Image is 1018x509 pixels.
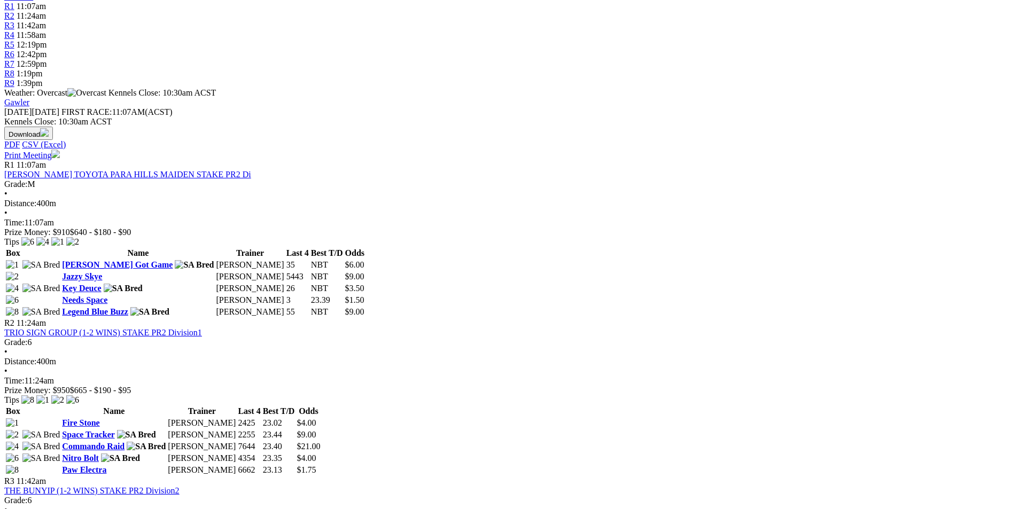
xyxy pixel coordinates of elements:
td: 5443 [286,271,309,282]
span: $640 - $180 - $90 [70,228,131,237]
th: Trainer [216,248,285,259]
img: SA Bred [117,430,156,440]
div: 400m [4,357,1014,366]
span: Kennels Close: 10:30am ACST [108,88,216,97]
th: Odds [345,248,365,259]
span: R5 [4,40,14,49]
img: SA Bred [22,260,60,270]
div: Download [4,140,1014,150]
a: R7 [4,59,14,68]
td: [PERSON_NAME] [216,295,285,306]
img: 6 [21,237,34,247]
a: R4 [4,30,14,40]
span: Grade: [4,496,28,505]
img: 2 [51,395,64,405]
a: Commando Raid [62,442,125,451]
span: 11:07AM(ACST) [61,107,173,116]
td: 2255 [237,429,261,440]
img: SA Bred [22,453,60,463]
span: 11:58am [17,30,46,40]
img: Overcast [67,88,106,98]
img: SA Bred [22,442,60,451]
td: 55 [286,307,309,317]
img: 8 [6,465,19,475]
a: Needs Space [62,295,107,304]
th: Name [61,248,214,259]
td: 7644 [237,441,261,452]
td: [PERSON_NAME] [167,429,236,440]
td: [PERSON_NAME] [216,283,285,294]
a: R6 [4,50,14,59]
a: THE BUNYIP (1-2 WINS) STAKE PR2 Division2 [4,486,180,495]
div: 6 [4,496,1014,505]
span: Grade: [4,338,28,347]
span: R1 [4,160,14,169]
span: 12:42pm [17,50,47,59]
td: 26 [286,283,309,294]
span: R3 [4,21,14,30]
div: 11:24am [4,376,1014,386]
div: 11:07am [4,218,1014,228]
span: 11:42am [17,476,46,485]
td: 23.13 [262,465,296,475]
span: Tips [4,395,19,404]
span: Grade: [4,179,28,189]
a: PDF [4,140,20,149]
span: Weather: Overcast [4,88,108,97]
img: 6 [6,453,19,463]
img: SA Bred [104,284,143,293]
a: R1 [4,2,14,11]
div: M [4,179,1014,189]
div: Prize Money: $910 [4,228,1014,237]
span: $9.00 [297,430,316,439]
a: Key Deuce [62,284,101,293]
img: SA Bred [22,284,60,293]
img: SA Bred [22,430,60,440]
span: R3 [4,476,14,485]
span: $3.50 [345,284,364,293]
td: 6662 [237,465,261,475]
td: [PERSON_NAME] [167,441,236,452]
span: [DATE] [4,107,59,116]
a: [PERSON_NAME] TOYOTA PARA HILLS MAIDEN STAKE PR2 Di [4,170,251,179]
img: 8 [21,395,34,405]
img: 8 [6,307,19,317]
a: [PERSON_NAME] Got Game [62,260,173,269]
th: Trainer [167,406,236,417]
span: $1.75 [297,465,316,474]
span: Box [6,406,20,416]
img: SA Bred [127,442,166,451]
span: $665 - $190 - $95 [70,386,131,395]
img: SA Bred [101,453,140,463]
td: 2425 [237,418,261,428]
button: Download [4,127,53,140]
span: • [4,347,7,356]
span: R2 [4,318,14,327]
div: Prize Money: $950 [4,386,1014,395]
img: SA Bred [175,260,214,270]
th: Name [61,406,166,417]
td: [PERSON_NAME] [167,453,236,464]
td: 23.35 [262,453,296,464]
span: Distance: [4,199,36,208]
span: 11:42am [17,21,46,30]
th: Last 4 [237,406,261,417]
img: 1 [36,395,49,405]
a: Jazzy Skye [62,272,102,281]
div: Kennels Close: 10:30am ACST [4,117,1014,127]
a: Nitro Bolt [62,453,99,463]
td: NBT [310,260,344,270]
td: [PERSON_NAME] [216,271,285,282]
img: SA Bred [130,307,169,317]
span: $21.00 [297,442,320,451]
a: R2 [4,11,14,20]
span: $4.00 [297,418,316,427]
a: Gawler [4,98,29,107]
th: Odds [296,406,321,417]
td: [PERSON_NAME] [216,307,285,317]
span: $1.50 [345,295,364,304]
img: 2 [66,237,79,247]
